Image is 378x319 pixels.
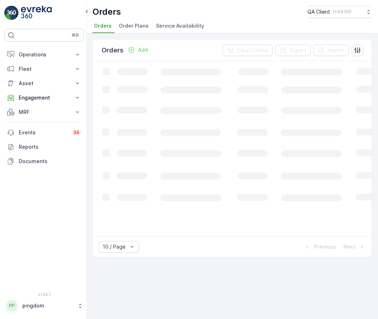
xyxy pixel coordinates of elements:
[156,22,204,29] span: Service Availability
[19,51,69,58] p: Operations
[125,46,151,54] button: Add
[19,94,69,101] p: Engagement
[94,22,112,29] span: Orders
[333,9,351,15] p: ( +03:00 )
[307,6,372,18] button: QA Client(+03:00)
[19,65,69,73] p: Fleet
[102,45,123,55] p: Orders
[4,91,84,105] button: Engagement
[314,243,336,250] p: Previous
[4,140,84,154] a: Reports
[19,108,69,116] p: MRF
[4,154,84,168] a: Documents
[290,47,306,54] p: Export
[6,300,18,311] div: PP
[275,45,311,56] button: Export
[138,46,148,54] p: Add
[303,242,337,251] button: Previous
[19,80,69,87] p: Asset
[222,45,273,56] button: Clear Filters
[237,47,268,54] p: Clear Filters
[73,130,80,135] p: 34
[4,125,84,140] a: Events34
[21,6,52,20] img: logo_light-DOdMpM7g.png
[4,62,84,76] button: Fleet
[93,6,121,18] p: Orders
[119,22,149,29] span: Order Plans
[19,158,81,165] p: Documents
[314,45,349,56] button: Import
[4,47,84,62] button: Operations
[19,143,81,151] p: Reports
[4,76,84,91] button: Asset
[19,129,68,136] p: Events
[343,243,355,250] p: Next
[328,47,345,54] p: Import
[4,298,84,313] button: PPpingdom
[22,302,74,309] p: pingdom
[4,105,84,119] button: MRF
[4,6,19,20] img: logo
[307,8,330,15] p: QA Client
[4,292,84,297] span: v 1.50.1
[72,32,79,38] p: ⌘B
[343,242,366,251] button: Next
